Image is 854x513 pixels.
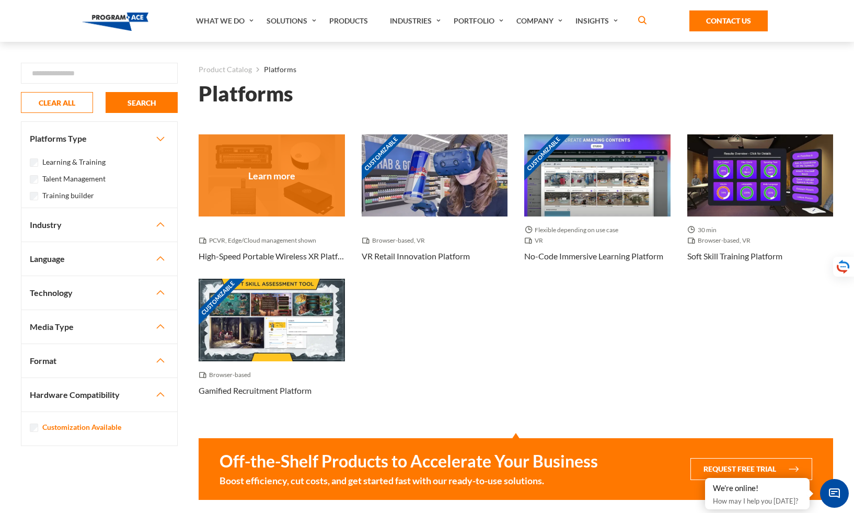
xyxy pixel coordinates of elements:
[21,344,177,378] button: Format
[199,384,311,397] h3: Gamified recruitment platform
[687,225,721,235] span: 30 min
[21,242,177,276] button: Language
[199,134,345,279] a: Thumbnail - High-Speed Portable Wireless XR Platform PCVR, Edge/Cloud management shown High-Speed...
[687,250,782,263] h3: Soft skill training platform
[220,474,598,487] small: Boost efficiency, cut costs, and get started fast with our ready-to-use solutions.
[524,134,671,279] a: Customizable Thumbnail - No-code Immersive Learning Platform Flexible depending on use case VR No...
[42,421,121,433] label: Customization Available
[687,134,834,279] a: Thumbnail - Soft skill training platform 30 min Browser-based, VR Soft skill training platform
[30,192,38,200] input: Training builder
[820,479,849,508] span: Chat Widget
[42,190,94,201] label: Training builder
[21,92,93,113] button: CLEAR ALL
[687,235,755,246] span: Browser-based, VR
[199,63,252,76] a: Product Catalog
[199,235,320,246] span: PCVR, Edge/Cloud management shown
[713,495,802,507] p: How may I help you [DATE]?
[21,378,177,412] button: Hardware Compatibility
[30,158,38,167] input: Learning & Training
[362,134,508,279] a: Customizable Thumbnail - VR Retail Innovation Platform Browser-based, VR VR Retail Innovation Pla...
[199,63,833,76] nav: breadcrumb
[252,63,296,76] li: Platforms
[524,235,547,246] span: VR
[82,13,148,31] img: Program-Ace
[689,10,768,31] a: Contact Us
[713,483,802,494] div: We're online!
[199,250,345,263] h3: High-Speed Portable Wireless XR Platform
[199,279,345,413] a: Customizable Thumbnail - Gamified recruitment platform Browser-based Gamified recruitment platform
[30,424,38,432] input: Customization Available
[220,451,598,472] strong: Off-the-Shelf Products to Accelerate Your Business
[21,310,177,344] button: Media Type
[21,276,177,310] button: Technology
[524,225,622,235] span: Flexible depending on use case
[30,175,38,184] input: Talent Management
[21,208,177,242] button: Industry
[362,235,429,246] span: Browser-based, VR
[524,250,663,263] h3: No-code Immersive Learning Platform
[690,458,812,480] button: Request Free Trial
[21,122,177,155] button: Platforms Type
[42,173,106,185] label: Talent Management
[42,156,106,168] label: Learning & Training
[362,250,470,263] h3: VR Retail Innovation Platform
[199,85,293,103] h1: Platforms
[199,370,255,380] span: Browser-based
